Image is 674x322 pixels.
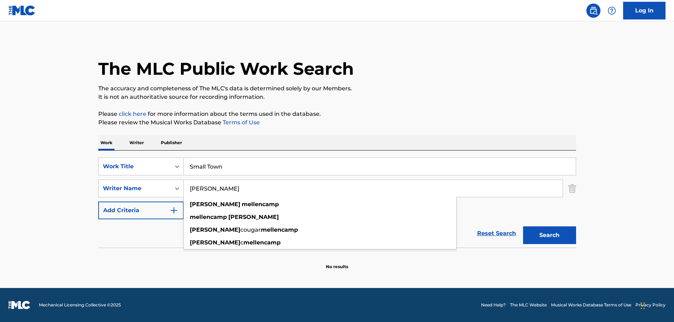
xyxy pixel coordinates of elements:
[589,6,598,15] img: search
[98,93,576,101] p: It is not an authoritative source for recording information.
[190,214,227,220] strong: mellencamp
[190,239,240,246] strong: [PERSON_NAME]
[242,201,279,208] strong: mellencamp
[568,180,576,197] img: Delete Criterion
[190,226,240,233] strong: [PERSON_NAME]
[261,226,298,233] strong: mellencamp
[586,4,600,18] a: Public Search
[244,239,281,246] strong: mellencamp
[551,302,631,308] a: Musical Works Database Terms of Use
[127,135,146,150] p: Writer
[481,302,506,308] a: Need Help?
[605,4,619,18] div: Help
[240,226,261,233] span: cougar
[608,6,616,15] img: help
[635,302,666,308] a: Privacy Policy
[98,118,576,127] p: Please review the Musical Works Database
[510,302,547,308] a: The MLC Website
[98,84,576,93] p: The accuracy and completeness of The MLC's data is determined solely by our Members.
[326,255,348,270] p: No results
[8,301,30,309] img: logo
[98,135,115,150] p: Work
[103,184,166,193] div: Writer Name
[98,202,184,219] button: Add Criteria
[98,110,576,118] p: Please for more information about the terms used in the database.
[98,58,354,79] h1: The MLC Public Work Search
[170,206,178,215] img: 9d2ae6d4665cec9f34b9.svg
[159,135,184,150] p: Publisher
[98,158,576,248] form: Search Form
[240,239,244,246] span: c
[39,302,121,308] span: Mechanical Licensing Collective © 2025
[103,162,166,171] div: Work Title
[623,2,666,19] a: Log In
[641,295,645,316] div: Drag
[8,5,36,16] img: MLC Logo
[221,119,260,126] a: Terms of Use
[474,226,520,241] a: Reset Search
[119,111,146,117] a: click here
[523,226,576,244] button: Search
[639,288,674,322] iframe: Chat Widget
[228,214,279,220] strong: [PERSON_NAME]
[190,201,240,208] strong: [PERSON_NAME]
